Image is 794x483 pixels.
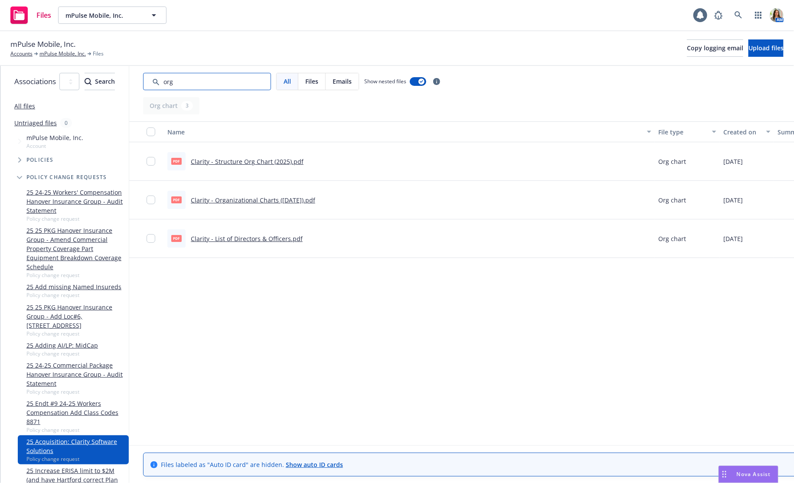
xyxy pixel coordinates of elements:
a: Clarity - List of Directors & Officers.pdf [191,235,303,243]
span: Nova Assist [737,470,771,478]
button: mPulse Mobile, Inc. [58,7,167,24]
a: 25 25 PKG Hanover Insurance Group - Add Loc#6, [STREET_ADDRESS] [26,303,125,330]
a: Accounts [10,50,33,58]
a: 25 24-25 Workers' Compensation Hanover Insurance Group - Audit Statement [26,188,125,215]
button: Upload files [748,39,784,57]
div: 0 [60,118,72,128]
span: Policy change request [26,330,125,337]
span: Policy change request [26,388,125,395]
div: Name [167,127,642,137]
input: Toggle Row Selected [147,157,155,166]
div: File type [658,127,707,137]
button: SearchSearch [85,73,115,90]
span: mPulse Mobile, Inc. [65,11,141,20]
div: Search [85,73,115,90]
a: 25 24-25 Commercial Package Hanover Insurance Group - Audit Statement [26,361,125,388]
a: 25 Adding AI/LP: MidCap [26,341,98,350]
span: Emails [333,77,352,86]
span: Copy logging email [687,44,743,52]
span: Policy change request [26,426,125,434]
span: Files labeled as "Auto ID card" are hidden. [161,460,343,469]
button: Copy logging email [687,39,743,57]
span: Files [36,12,51,19]
span: Files [93,50,104,58]
span: Org chart [658,196,686,205]
div: Drag to move [719,466,730,483]
span: Associations [14,76,56,87]
button: Created on [720,121,774,142]
a: 25 Acquisition: Clarity Software Solutions [26,437,125,455]
a: Show auto ID cards [286,460,343,469]
a: Search [730,7,747,24]
span: [DATE] [723,157,743,166]
span: Policy change requests [26,175,107,180]
a: Report a Bug [710,7,727,24]
span: Files [305,77,318,86]
input: Search by keyword... [143,73,271,90]
a: 25 Endt #9 24-25 Workers Compensation Add Class Codes 8871 [26,399,125,426]
a: All files [14,102,35,110]
a: Untriaged files [14,118,57,127]
span: Account [26,142,83,150]
div: Created on [723,127,761,137]
span: pdf [171,158,182,164]
span: Policy change request [26,271,125,279]
button: Nova Assist [719,466,778,483]
span: Policies [26,157,54,163]
a: Switch app [750,7,767,24]
a: Clarity - Organizational Charts ([DATE]).pdf [191,196,315,204]
span: mPulse Mobile, Inc. [10,39,75,50]
a: 25 Add missing Named Insureds [26,282,121,291]
a: mPulse Mobile, Inc. [39,50,86,58]
button: Name [164,121,655,142]
span: Policy change request [26,215,125,222]
span: Org chart [658,157,686,166]
input: Select all [147,127,155,136]
button: File type [655,121,720,142]
span: pdf [171,235,182,241]
a: Clarity - Structure Org Chart (2025).pdf [191,157,304,166]
span: pdf [171,196,182,203]
a: Files [7,3,55,27]
span: Upload files [748,44,784,52]
svg: Search [85,78,91,85]
a: 25 25 PKG Hanover Insurance Group - Amend Commercial Property Coverage Part Equipment Breakdown C... [26,226,125,271]
input: Toggle Row Selected [147,196,155,204]
span: All [284,77,291,86]
span: mPulse Mobile, Inc. [26,133,83,142]
img: photo [770,8,784,22]
span: [DATE] [723,234,743,243]
span: Show nested files [364,78,406,85]
span: Policy change request [26,455,125,463]
span: Policy change request [26,291,121,299]
input: Toggle Row Selected [147,234,155,243]
span: Policy change request [26,350,98,357]
span: Org chart [658,234,686,243]
span: [DATE] [723,196,743,205]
